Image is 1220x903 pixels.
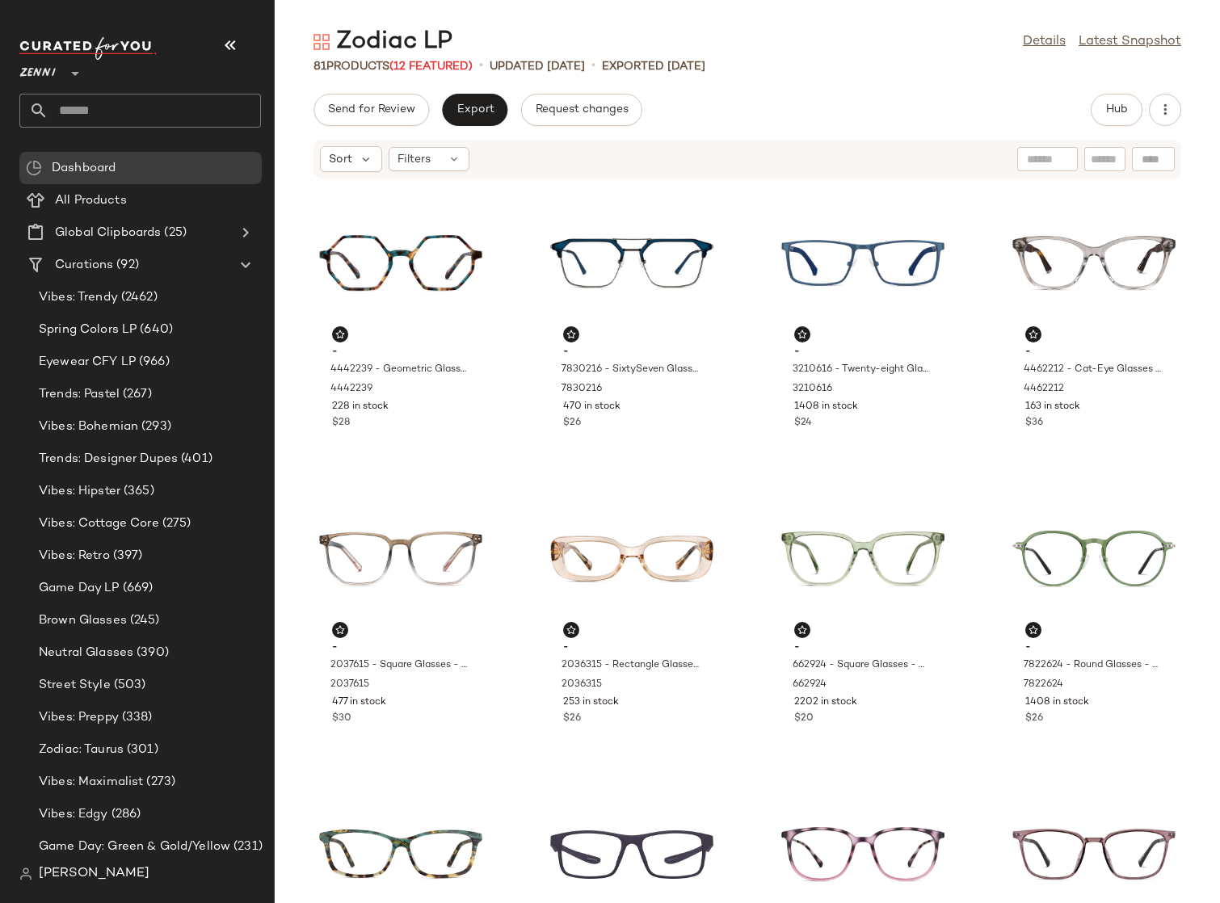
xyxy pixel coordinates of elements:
span: - [1025,640,1163,655]
span: 4442239 - Geometric Glasses - Brown/Blue - [MEDICAL_DATA] [330,363,468,377]
span: Request changes [535,103,629,116]
span: • [591,57,595,76]
span: $30 [332,712,351,726]
span: Global Clipboards [55,224,161,242]
span: 7822624 [1024,678,1063,692]
span: Vibes: Trendy [39,288,118,307]
span: Zenni [19,55,56,84]
a: Latest Snapshot [1079,32,1181,52]
span: (293) [138,418,171,436]
span: 1408 in stock [1025,695,1089,710]
button: Request changes [521,94,642,126]
span: - [563,345,700,359]
img: 7822624-eyeglasses-front-view.jpg [1012,484,1176,634]
span: (397) [110,547,143,565]
img: svg%3e [19,867,32,880]
span: 2036315 - Rectangle Glasses - Beige - Plastic [562,658,699,673]
span: 470 in stock [563,400,621,414]
img: svg%3e [566,330,576,339]
img: cfy_white_logo.C9jOOHJF.svg [19,37,157,60]
span: Game Day: Green & Gold/Yellow [39,838,230,856]
span: Eyewear CFY LP [39,353,136,372]
span: (231) [230,838,263,856]
span: Vibes: Hipster [39,482,120,501]
span: 2202 in stock [794,695,857,710]
span: 3210616 - Twenty-eight Glasses - Blue - Stainless Steel [793,363,930,377]
span: (273) [143,773,175,792]
span: - [332,640,469,655]
img: 662924-eyeglasses-front-view.jpg [781,484,944,634]
img: svg%3e [335,625,345,635]
img: svg%3e [797,330,807,339]
span: Sort [329,151,352,168]
span: (338) [119,708,153,727]
img: svg%3e [797,625,807,635]
img: 4462212-eyeglasses-front-view.jpg [1012,188,1176,338]
span: (12 Featured) [389,61,473,73]
span: 1408 in stock [794,400,858,414]
span: Neutral Glasses [39,644,133,662]
span: 4462212 - Cat-Eye Glasses - Gray - [MEDICAL_DATA] [1024,363,1161,377]
span: Dashboard [52,159,116,178]
span: (640) [137,321,173,339]
span: Filters [398,151,431,168]
span: (966) [136,353,170,372]
span: (286) [108,805,141,824]
span: (267) [120,385,152,404]
span: 4442239 [330,382,372,397]
span: Vibes: Maximalist [39,773,143,792]
button: Export [442,94,507,126]
span: 81 [313,61,326,73]
img: svg%3e [1029,625,1038,635]
a: Details [1023,32,1066,52]
span: (275) [159,514,191,533]
span: Brown Glasses [39,611,127,630]
span: Trends: Designer Dupes [39,450,178,468]
span: $26 [563,416,581,430]
span: Hub [1105,103,1128,116]
span: 4462212 [1024,382,1064,397]
span: 2036315 [562,678,602,692]
span: $26 [1025,712,1043,726]
span: - [563,640,700,655]
span: $28 [332,416,350,430]
span: (301) [124,741,158,759]
span: (401) [178,450,212,468]
p: updated [DATE] [490,58,585,75]
span: Send for Review [327,103,415,116]
span: (92) [113,256,139,275]
span: $24 [794,416,812,430]
img: svg%3e [1029,330,1038,339]
span: $36 [1025,416,1043,430]
span: Vibes: Cottage Core [39,514,159,533]
span: Street Style [39,676,111,695]
span: 2037615 - Square Glasses - Brown - Plastic [330,658,468,673]
span: All Products [55,191,127,210]
img: 2037615-eyeglasses-front-view.jpg [319,484,482,634]
img: svg%3e [566,625,576,635]
span: (390) [133,644,169,662]
span: - [332,345,469,359]
span: 228 in stock [332,400,389,414]
img: 4442239-eyeglasses-front-view.jpg [319,188,482,338]
span: $20 [794,712,814,726]
button: Hub [1091,94,1142,126]
span: 7830216 [562,382,602,397]
span: Vibes: Bohemian [39,418,138,436]
span: Curations [55,256,113,275]
img: 3210616-eyeglasses-front-view.jpg [781,188,944,338]
span: (503) [111,676,146,695]
span: Spring Colors LP [39,321,137,339]
span: 163 in stock [1025,400,1080,414]
span: Vibes: Edgy [39,805,108,824]
img: 2036315-eyeglasses-front-view.jpg [550,484,713,634]
img: svg%3e [26,160,42,176]
span: 662924 [793,678,827,692]
span: $26 [563,712,581,726]
span: [PERSON_NAME] [39,864,149,884]
span: (365) [120,482,154,501]
div: Zodiac LP [313,26,452,58]
img: svg%3e [313,34,330,50]
span: Game Day LP [39,579,120,598]
span: - [794,640,932,655]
